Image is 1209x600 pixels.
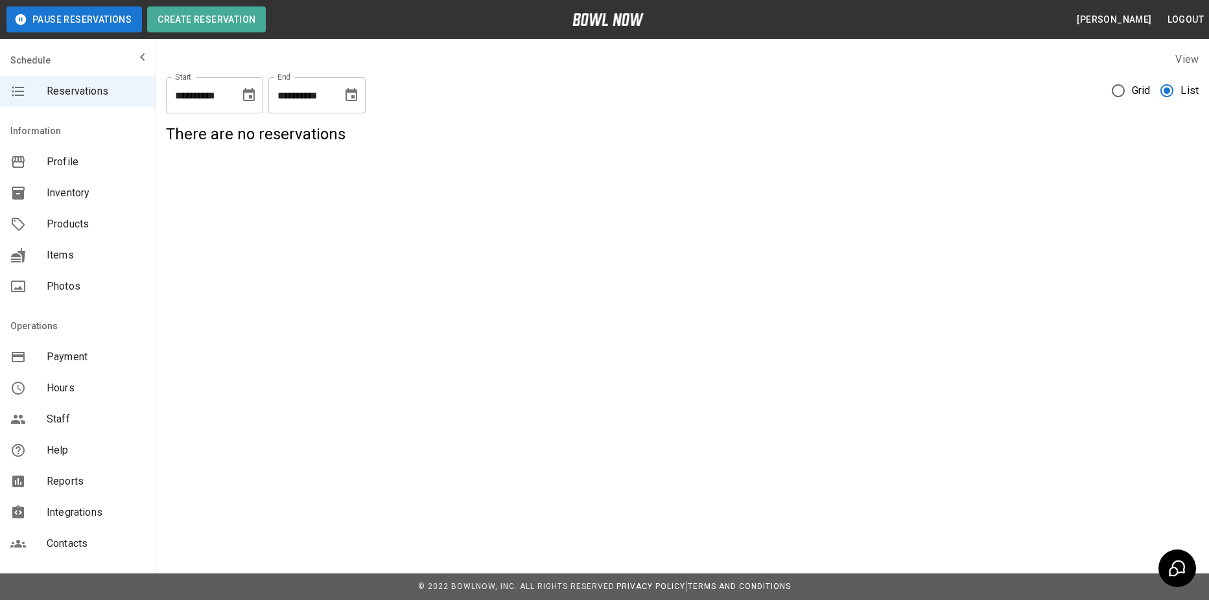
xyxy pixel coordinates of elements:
[1162,8,1209,32] button: Logout
[47,248,145,263] span: Items
[47,474,145,489] span: Reports
[47,536,145,551] span: Contacts
[6,6,142,32] button: Pause Reservations
[47,349,145,365] span: Payment
[47,380,145,396] span: Hours
[1180,83,1199,98] span: List
[166,124,1199,144] h5: There are no reservations
[616,582,685,591] a: Privacy Policy
[47,154,145,170] span: Profile
[47,185,145,201] span: Inventory
[147,6,266,32] button: Create Reservation
[47,84,145,99] span: Reservations
[236,82,262,108] button: Choose date, selected date is Aug 15, 2025
[47,216,145,232] span: Products
[688,582,791,591] a: Terms and Conditions
[1072,8,1156,32] button: [PERSON_NAME]
[47,443,145,458] span: Help
[572,13,644,26] img: logo
[1132,83,1151,98] span: Grid
[47,505,145,520] span: Integrations
[1175,53,1199,65] label: View
[47,279,145,294] span: Photos
[47,411,145,427] span: Staff
[418,582,616,591] span: © 2022 BowlNow, Inc. All Rights Reserved.
[338,82,364,108] button: Choose date, selected date is Sep 15, 2025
